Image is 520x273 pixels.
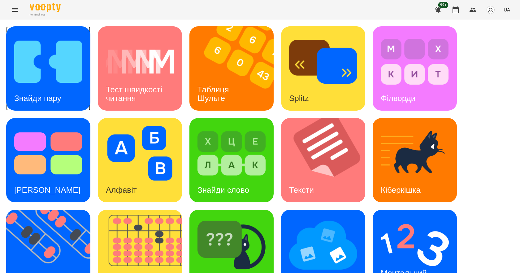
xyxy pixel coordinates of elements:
img: avatar_s.png [486,6,495,14]
button: Menu [7,2,22,17]
a: Знайди словоЗнайди слово [189,118,274,202]
a: АлфавітАлфавіт [98,118,182,202]
a: Таблиця ШультеТаблиця Шульте [189,26,274,111]
img: Мнемотехніка [289,218,357,272]
img: Знайди Кіберкішку [197,218,266,272]
img: Splitz [289,34,357,89]
a: ФілвордиФілворди [373,26,457,111]
img: Тексти [281,118,373,202]
a: Тест швидкості читанняТест швидкості читання [98,26,182,111]
h3: Алфавіт [106,185,137,195]
h3: Кіберкішка [381,185,421,195]
h3: Філворди [381,94,415,103]
img: Знайди слово [197,126,266,181]
img: Філворди [381,34,449,89]
a: ТекстиТексти [281,118,365,202]
button: UA [501,4,513,15]
h3: Тест швидкості читання [106,85,164,103]
img: Ментальний рахунок [381,218,449,272]
img: Знайди пару [14,34,82,89]
h3: [PERSON_NAME] [14,185,80,195]
img: Тест Струпа [14,126,82,181]
img: Тест швидкості читання [106,34,174,89]
h3: Знайди пару [14,94,61,103]
a: Тест Струпа[PERSON_NAME] [6,118,90,202]
h3: Таблиця Шульте [197,85,231,103]
a: Знайди паруЗнайди пару [6,26,90,111]
span: 99+ [438,2,448,8]
img: Voopty Logo [30,3,61,12]
img: Кіберкішка [381,126,449,181]
a: SplitzSplitz [281,26,365,111]
img: Таблиця Шульте [189,26,281,111]
span: For Business [30,13,61,17]
h3: Splitz [289,94,309,103]
h3: Тексти [289,185,314,195]
span: UA [504,7,510,13]
h3: Знайди слово [197,185,249,195]
a: КіберкішкаКіберкішка [373,118,457,202]
img: Алфавіт [106,126,174,181]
